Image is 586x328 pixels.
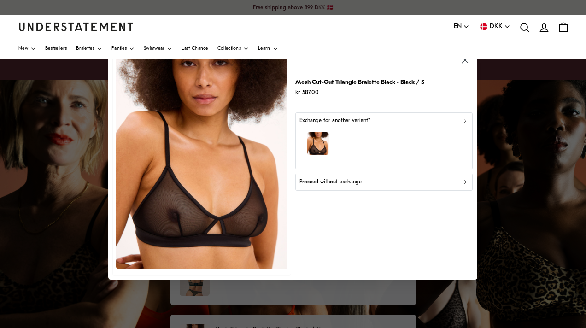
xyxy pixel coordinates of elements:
[217,47,241,51] span: Collections
[76,47,94,51] span: Bralettes
[45,39,67,59] a: Bestsellers
[479,22,510,32] button: DKK
[295,88,424,97] p: kr 587.00
[258,47,270,51] span: Learn
[295,77,424,87] p: Mesh Cut-Out Triangle Bralette Black - Black / S
[307,133,329,155] img: model-name= Davina |model-size=M
[295,112,473,169] button: Exchange for another variant?model-name= Davina |model-size=M
[182,39,208,59] a: Last Chance
[76,39,102,59] a: Bralettes
[490,22,503,32] span: DKK
[217,39,249,59] a: Collections
[18,39,36,59] a: New
[18,23,134,31] a: Understatement Homepage
[144,39,172,59] a: Swimwear
[144,47,164,51] span: Swimwear
[182,47,208,51] span: Last Chance
[18,47,28,51] span: New
[111,47,127,51] span: Panties
[454,22,462,32] span: EN
[295,174,473,191] button: Proceed without exchange
[299,178,362,187] p: Proceed without exchange
[258,39,278,59] a: Learn
[454,22,469,32] button: EN
[299,117,370,125] p: Exchange for another variant?
[116,56,287,269] img: 7_1c3e4dca-7e5b-46ad-b9af-ba757589ffb8.jpg
[45,47,67,51] span: Bestsellers
[111,39,135,59] a: Panties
